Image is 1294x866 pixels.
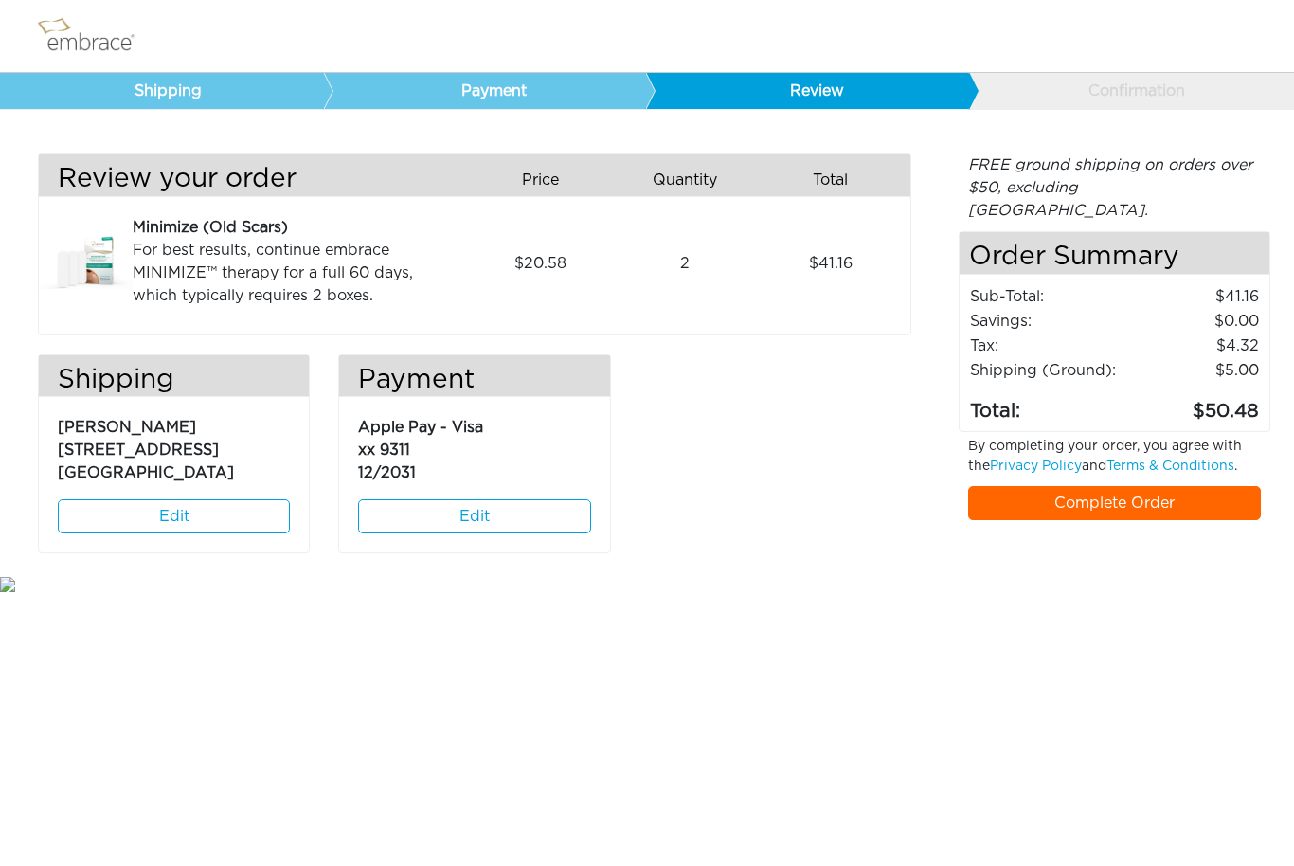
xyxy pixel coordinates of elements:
td: 41.16 [1129,284,1260,309]
span: Quantity [653,169,717,191]
h3: Review your order [39,164,460,196]
span: 20.58 [514,252,566,275]
td: $5.00 [1129,358,1260,383]
td: Shipping (Ground): [969,358,1129,383]
td: Tax: [969,334,1129,358]
td: 50.48 [1129,383,1260,426]
td: Sub-Total: [969,284,1129,309]
a: Privacy Policy [990,460,1082,473]
a: Complete Order [968,486,1261,520]
h3: Shipping [39,365,309,397]
img: dfa70dfa-8e49-11e7-8b1f-02e45ca4b85b.jpeg [39,216,134,311]
a: Review [645,73,969,109]
a: Edit [358,499,590,533]
span: 2 [680,252,690,275]
td: Savings : [969,309,1129,334]
div: For best results, continue embrace MINIMIZE™ therapy for a full 60 days, which typically requires... [133,239,460,307]
td: 0.00 [1129,309,1260,334]
div: By completing your order, you agree with the and . [954,437,1275,486]
img: logo.png [33,12,156,60]
div: FREE ground shipping on orders over $50, excluding [GEOGRAPHIC_DATA]. [959,153,1270,222]
a: Payment [323,73,647,109]
span: Apple Pay - Visa [358,420,483,435]
div: Minimize (Old Scars) [133,216,460,239]
a: Confirmation [968,73,1292,109]
h4: Order Summary [960,232,1269,275]
span: 41.16 [809,252,853,275]
p: [PERSON_NAME] [STREET_ADDRESS] [GEOGRAPHIC_DATA] [58,406,290,484]
span: 12/2031 [358,465,416,480]
div: Total [765,164,910,196]
td: 4.32 [1129,334,1260,358]
span: xx 9311 [358,442,410,458]
a: Terms & Conditions [1106,460,1234,473]
h3: Payment [339,365,609,397]
a: Edit [58,499,290,533]
div: Price [475,164,620,196]
td: Total: [969,383,1129,426]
